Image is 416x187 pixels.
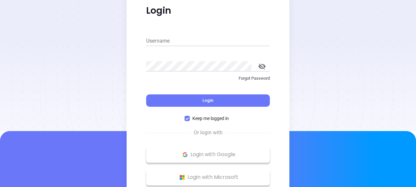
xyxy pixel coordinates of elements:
img: Microsoft Logo [178,173,186,181]
p: Login with Google [149,150,267,159]
p: Login with Microsoft [149,172,267,182]
img: Google Logo [181,151,189,159]
button: Microsoft Logo Login with Microsoft [146,169,270,185]
button: Google Logo Login with Google [146,146,270,163]
span: Or login with [190,129,226,137]
p: Forgot Password [146,75,270,82]
button: Login [146,94,270,107]
span: Login [202,98,214,103]
p: Login [146,5,270,17]
button: toggle password visibility [254,59,270,74]
span: Keep me logged in [190,115,231,122]
a: Forgot Password [146,75,270,87]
